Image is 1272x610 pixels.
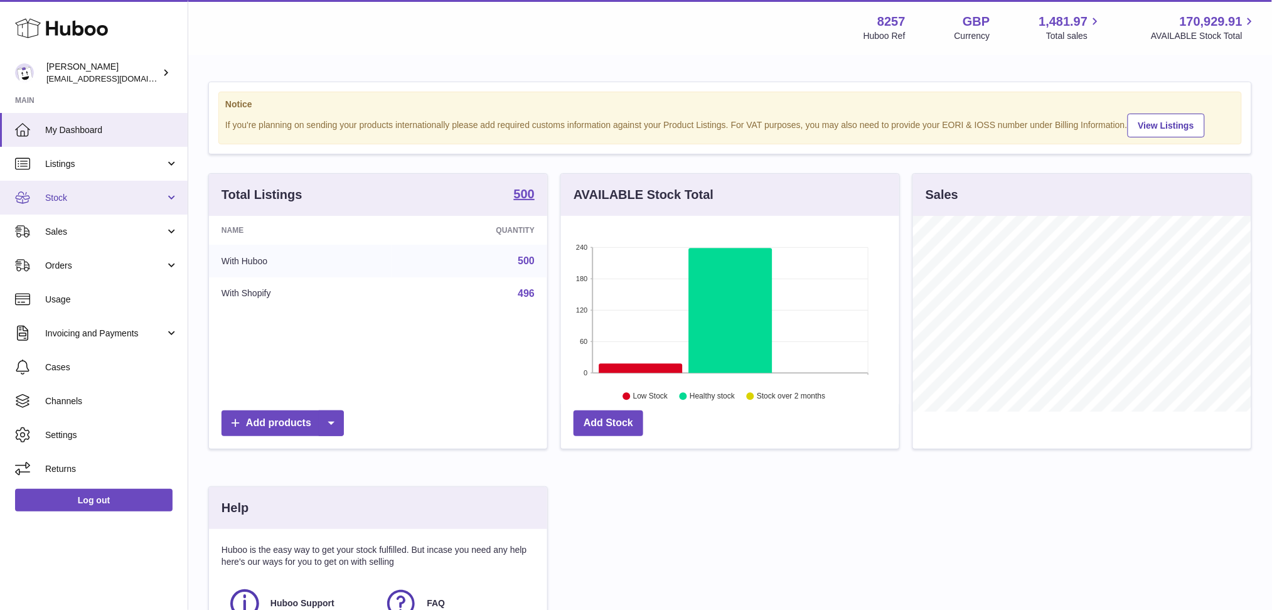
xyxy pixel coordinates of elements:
strong: Notice [225,99,1235,110]
th: Quantity [392,216,547,245]
span: Channels [45,395,178,407]
div: [PERSON_NAME] [46,61,159,85]
span: Stock [45,192,165,204]
span: Orders [45,260,165,272]
span: Listings [45,158,165,170]
a: Add products [222,410,344,436]
a: 496 [518,288,535,299]
span: Huboo Support [270,597,334,609]
a: 500 [518,255,535,266]
div: Currency [954,30,990,42]
a: View Listings [1128,114,1205,137]
span: FAQ [427,597,445,609]
div: If you're planning on sending your products internationally please add required customs informati... [225,112,1235,137]
text: Stock over 2 months [757,392,825,401]
th: Name [209,216,392,245]
h3: Sales [926,186,958,203]
span: AVAILABLE Stock Total [1151,30,1257,42]
text: 60 [580,338,587,345]
a: 500 [514,188,535,203]
strong: 8257 [877,13,906,30]
a: 170,929.91 AVAILABLE Stock Total [1151,13,1257,42]
text: Healthy stock [690,392,735,401]
a: Add Stock [574,410,643,436]
span: Returns [45,463,178,475]
text: Low Stock [633,392,668,401]
h3: Help [222,500,249,516]
h3: Total Listings [222,186,302,203]
td: With Shopify [209,277,392,310]
span: Total sales [1046,30,1102,42]
span: 170,929.91 [1180,13,1243,30]
span: Cases [45,361,178,373]
text: 120 [576,306,587,314]
span: Sales [45,226,165,238]
span: Invoicing and Payments [45,328,165,340]
text: 240 [576,243,587,251]
span: 1,481.97 [1039,13,1088,30]
div: Huboo Ref [863,30,906,42]
a: 1,481.97 Total sales [1039,13,1103,42]
text: 180 [576,275,587,282]
td: With Huboo [209,245,392,277]
a: Log out [15,489,173,511]
h3: AVAILABLE Stock Total [574,186,713,203]
span: Usage [45,294,178,306]
span: [EMAIL_ADDRESS][DOMAIN_NAME] [46,73,184,83]
text: 0 [584,369,587,377]
strong: GBP [963,13,990,30]
span: Settings [45,429,178,441]
img: don@skinsgolf.com [15,63,34,82]
span: My Dashboard [45,124,178,136]
p: Huboo is the easy way to get your stock fulfilled. But incase you need any help here's our ways f... [222,544,535,568]
strong: 500 [514,188,535,200]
